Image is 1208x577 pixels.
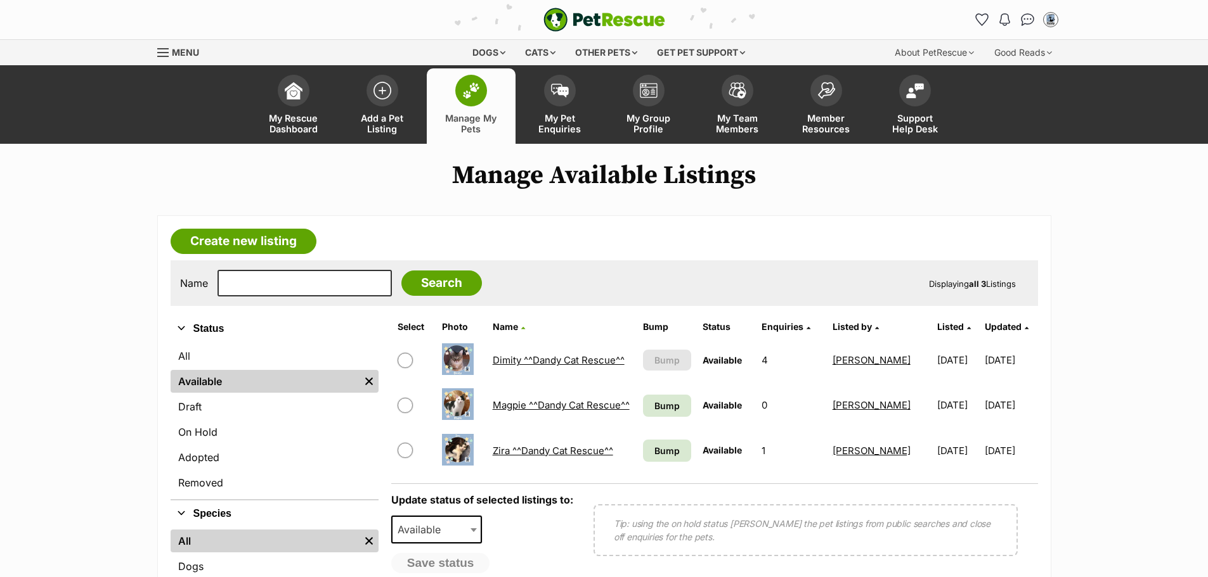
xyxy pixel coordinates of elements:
a: Zira ^^Dandy Cat Rescue^^ [493,445,613,457]
span: Updated [985,321,1022,332]
span: Bump [654,353,680,367]
a: Draft [171,395,379,418]
a: On Hold [171,421,379,443]
td: [DATE] [985,429,1036,472]
img: help-desk-icon-fdf02630f3aa405de69fd3d07c3f3aa587a6932b1a1747fa1d2bba05be0121f9.svg [906,83,924,98]
span: Menu [172,47,199,58]
div: Status [171,342,379,499]
a: All [171,345,379,367]
a: Menu [157,40,208,63]
th: Select [393,317,436,337]
span: Bump [654,399,680,412]
img: dashboard-icon-eb2f2d2d3e046f16d808141f083e7271f6b2e854fb5c12c21221c1fb7104beca.svg [285,82,302,99]
a: Removed [171,471,379,494]
td: 1 [757,429,826,472]
a: My Team Members [693,68,782,144]
span: My Rescue Dashboard [265,113,322,134]
a: Conversations [1018,10,1038,30]
td: [DATE] [932,383,984,427]
div: Dogs [464,40,514,65]
div: Good Reads [985,40,1061,65]
a: Enquiries [762,321,810,332]
span: Available [393,521,453,538]
th: Photo [437,317,486,337]
td: 4 [757,338,826,382]
th: Bump [638,317,696,337]
img: member-resources-icon-8e73f808a243e03378d46382f2149f9095a855e16c252ad45f914b54edf8863c.svg [817,82,835,99]
a: Remove filter [360,370,379,393]
span: Member Resources [798,113,855,134]
img: manage-my-pets-icon-02211641906a0b7f246fdf0571729dbe1e7629f14944591b6c1af311fb30b64b.svg [462,82,480,99]
span: Listed [937,321,964,332]
span: Available [703,445,742,455]
a: My Pet Enquiries [516,68,604,144]
img: notifications-46538b983faf8c2785f20acdc204bb7945ddae34d4c08c2a6579f10ce5e182be.svg [999,13,1010,26]
button: Save status [391,553,490,573]
td: [DATE] [932,429,984,472]
td: [DATE] [985,383,1036,427]
button: Notifications [995,10,1015,30]
button: My account [1041,10,1061,30]
th: Status [698,317,756,337]
a: Bump [643,395,691,417]
a: Favourites [972,10,992,30]
a: Bump [643,440,691,462]
span: Available [391,516,483,543]
a: Adopted [171,446,379,469]
img: add-pet-listing-icon-0afa8454b4691262ce3f59096e99ab1cd57d4a30225e0717b998d2c9b9846f56.svg [373,82,391,99]
a: Name [493,321,525,332]
a: Remove filter [360,529,379,552]
a: Member Resources [782,68,871,144]
td: 0 [757,383,826,427]
a: Dimity ^^Dandy Cat Rescue^^ [493,354,625,366]
div: About PetRescue [886,40,983,65]
a: My Rescue Dashboard [249,68,338,144]
p: Tip: using the on hold status [PERSON_NAME] the pet listings from public searches and close off e... [614,517,997,543]
input: Search [401,270,482,296]
span: Listed by [833,321,872,332]
a: Create new listing [171,229,316,254]
td: [DATE] [932,338,984,382]
a: [PERSON_NAME] [833,354,911,366]
label: Name [180,277,208,289]
a: Listed [937,321,971,332]
label: Update status of selected listings to: [391,493,573,506]
img: pet-enquiries-icon-7e3ad2cf08bfb03b45e93fb7055b45f3efa6380592205ae92323e6603595dc1f.svg [551,84,569,98]
td: [DATE] [985,338,1036,382]
div: Get pet support [648,40,754,65]
span: Manage My Pets [443,113,500,134]
div: Other pets [566,40,646,65]
ul: Account quick links [972,10,1061,30]
a: Updated [985,321,1029,332]
button: Bump [643,350,691,371]
span: Support Help Desk [887,113,944,134]
button: Status [171,320,379,337]
img: team-members-icon-5396bd8760b3fe7c0b43da4ab00e1e3bb1a5d9ba89233759b79545d2d3fc5d0d.svg [729,82,746,99]
a: Listed by [833,321,879,332]
span: Add a Pet Listing [354,113,411,134]
span: Available [703,400,742,410]
span: My Team Members [709,113,766,134]
span: My Pet Enquiries [531,113,588,134]
a: My Group Profile [604,68,693,144]
span: Available [703,355,742,365]
img: group-profile-icon-3fa3cf56718a62981997c0bc7e787c4b2cf8bcc04b72c1350f741eb67cf2f40e.svg [640,83,658,98]
a: [PERSON_NAME] [833,399,911,411]
img: chat-41dd97257d64d25036548639549fe6c8038ab92f7586957e7f3b1b290dea8141.svg [1021,13,1034,26]
span: Name [493,321,518,332]
a: Magpie ^^Dandy Cat Rescue^^ [493,399,630,411]
span: Displaying Listings [929,279,1016,289]
strong: all 3 [969,279,986,289]
a: Manage My Pets [427,68,516,144]
a: Available [171,370,360,393]
span: My Group Profile [620,113,677,134]
span: translation missing: en.admin.listings.index.attributes.enquiries [762,321,803,332]
a: PetRescue [543,8,665,32]
a: Add a Pet Listing [338,68,427,144]
div: Cats [516,40,564,65]
button: Species [171,505,379,522]
img: logo-e224e6f780fb5917bec1dbf3a21bbac754714ae5b6737aabdf751b685950b380.svg [543,8,665,32]
img: Melissa Mitchell profile pic [1044,13,1057,26]
a: Support Help Desk [871,68,959,144]
a: [PERSON_NAME] [833,445,911,457]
